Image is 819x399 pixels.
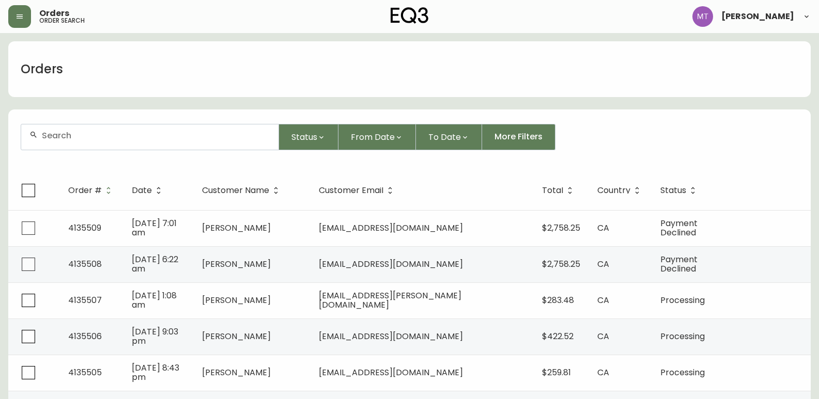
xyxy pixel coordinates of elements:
[39,18,85,24] h5: order search
[319,258,463,270] span: [EMAIL_ADDRESS][DOMAIN_NAME]
[68,186,115,195] span: Order #
[202,222,271,234] span: [PERSON_NAME]
[42,131,270,140] input: Search
[319,187,383,194] span: Customer Email
[319,290,461,311] span: [EMAIL_ADDRESS][PERSON_NAME][DOMAIN_NAME]
[597,258,609,270] span: CA
[597,366,609,378] span: CA
[202,187,269,194] span: Customer Name
[542,330,574,342] span: $422.52
[68,294,102,306] span: 4135507
[597,330,609,342] span: CA
[132,362,179,383] span: [DATE] 8:43 pm
[660,187,686,194] span: Status
[542,366,571,378] span: $259.81
[279,124,338,150] button: Status
[202,366,271,378] span: [PERSON_NAME]
[319,330,463,342] span: [EMAIL_ADDRESS][DOMAIN_NAME]
[542,187,563,194] span: Total
[482,124,555,150] button: More Filters
[542,222,580,234] span: $2,758.25
[202,186,283,195] span: Customer Name
[68,330,102,342] span: 4135506
[428,131,461,143] span: To Date
[721,12,794,21] span: [PERSON_NAME]
[338,124,416,150] button: From Date
[21,60,63,78] h1: Orders
[597,222,609,234] span: CA
[202,258,271,270] span: [PERSON_NAME]
[319,366,463,378] span: [EMAIL_ADDRESS][DOMAIN_NAME]
[68,366,102,378] span: 4135505
[68,258,102,270] span: 4135508
[597,186,644,195] span: Country
[416,124,482,150] button: To Date
[542,258,580,270] span: $2,758.25
[202,330,271,342] span: [PERSON_NAME]
[68,187,102,194] span: Order #
[597,187,630,194] span: Country
[319,186,397,195] span: Customer Email
[660,186,700,195] span: Status
[660,217,698,238] span: Payment Declined
[291,131,317,143] span: Status
[319,222,463,234] span: [EMAIL_ADDRESS][DOMAIN_NAME]
[39,9,69,18] span: Orders
[495,131,543,142] span: More Filters
[132,217,177,238] span: [DATE] 7:01 am
[132,290,177,311] span: [DATE] 1:08 am
[542,186,577,195] span: Total
[391,7,429,24] img: logo
[692,6,713,27] img: 397d82b7ede99da91c28605cdd79fceb
[351,131,395,143] span: From Date
[68,222,101,234] span: 4135509
[542,294,574,306] span: $283.48
[202,294,271,306] span: [PERSON_NAME]
[660,253,698,275] span: Payment Declined
[597,294,609,306] span: CA
[660,294,705,306] span: Processing
[132,186,165,195] span: Date
[132,326,178,347] span: [DATE] 9:03 pm
[660,366,705,378] span: Processing
[660,330,705,342] span: Processing
[132,187,152,194] span: Date
[132,253,178,275] span: [DATE] 6:22 am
